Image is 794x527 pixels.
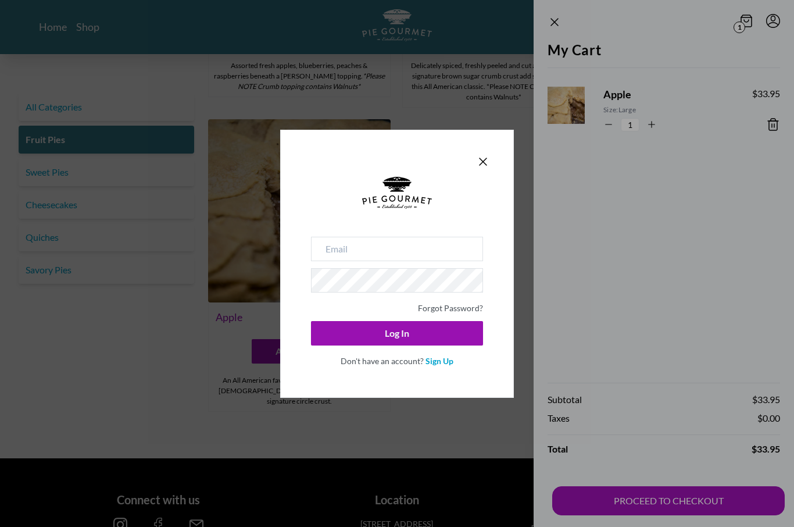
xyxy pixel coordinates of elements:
[341,356,424,366] span: Don't have an account?
[311,237,483,261] input: Email
[476,155,490,169] button: Close panel
[425,356,453,366] a: Sign Up
[311,321,483,346] button: Log In
[418,303,483,313] a: Forgot Password?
